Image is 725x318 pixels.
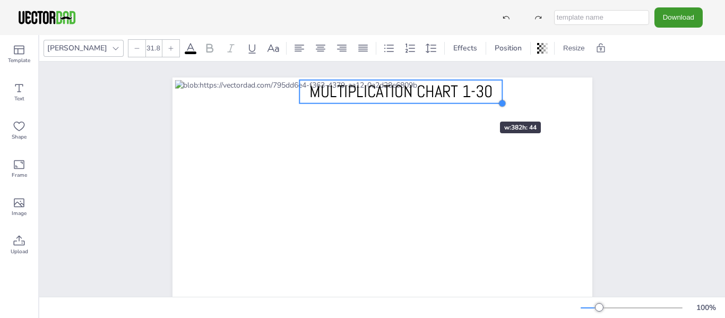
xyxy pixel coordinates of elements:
[500,122,541,133] div: w: 382 h: 44
[8,56,30,65] span: Template
[493,43,524,53] span: Position
[559,40,589,57] button: Resize
[12,171,27,179] span: Frame
[12,133,27,141] span: Shape
[17,10,77,25] img: VectorDad-1.png
[45,41,109,55] div: [PERSON_NAME]
[554,10,649,25] input: template name
[11,247,28,256] span: Upload
[451,43,479,53] span: Effects
[309,81,493,102] span: MULTIPLICATION CHART 1-30
[14,94,24,103] span: Text
[12,209,27,218] span: Image
[693,303,719,313] div: 100 %
[654,7,703,27] button: Download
